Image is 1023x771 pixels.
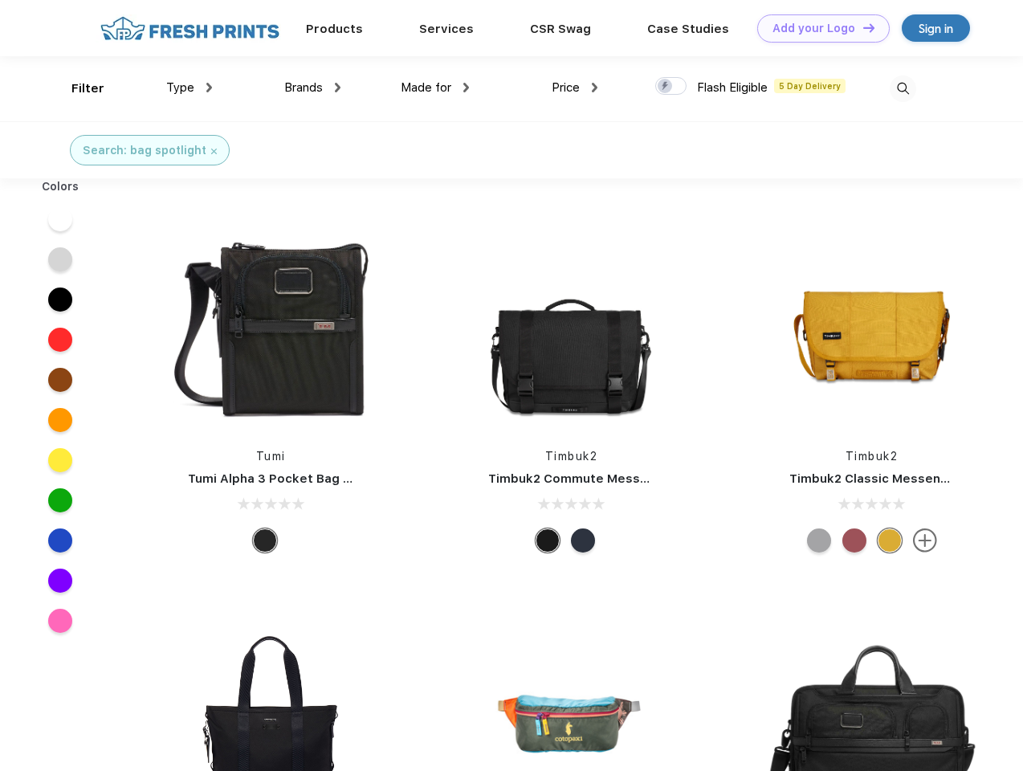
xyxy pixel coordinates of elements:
span: Flash Eligible [697,80,768,95]
img: dropdown.png [463,83,469,92]
img: func=resize&h=266 [765,218,979,432]
a: Sign in [902,14,970,42]
div: Eco Black [536,528,560,553]
a: Tumi Alpha 3 Pocket Bag Small [188,471,376,486]
span: Made for [401,80,451,95]
a: Timbuk2 Commute Messenger Bag [488,471,703,486]
img: dropdown.png [592,83,597,92]
div: Filter [71,80,104,98]
div: Eco Rind Pop [807,528,831,553]
a: Products [306,22,363,36]
img: func=resize&h=266 [164,218,377,432]
img: dropdown.png [206,83,212,92]
div: Add your Logo [772,22,855,35]
span: Type [166,80,194,95]
div: Colors [30,178,92,195]
span: Price [552,80,580,95]
img: filter_cancel.svg [211,149,217,154]
span: Brands [284,80,323,95]
div: Eco Amber [878,528,902,553]
img: DT [863,23,874,32]
img: desktop_search.svg [890,75,916,102]
div: Black [253,528,277,553]
a: Tumi [256,450,286,463]
div: Eco Nautical [571,528,595,553]
span: 5 Day Delivery [774,79,846,93]
a: Timbuk2 Classic Messenger Bag [789,471,988,486]
div: Sign in [919,19,953,38]
img: dropdown.png [335,83,340,92]
img: fo%20logo%202.webp [96,14,284,43]
img: more.svg [913,528,937,553]
a: Timbuk2 [846,450,899,463]
div: Eco Collegiate Red [842,528,866,553]
img: func=resize&h=266 [464,218,678,432]
div: Search: bag spotlight [83,142,206,159]
a: Timbuk2 [545,450,598,463]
